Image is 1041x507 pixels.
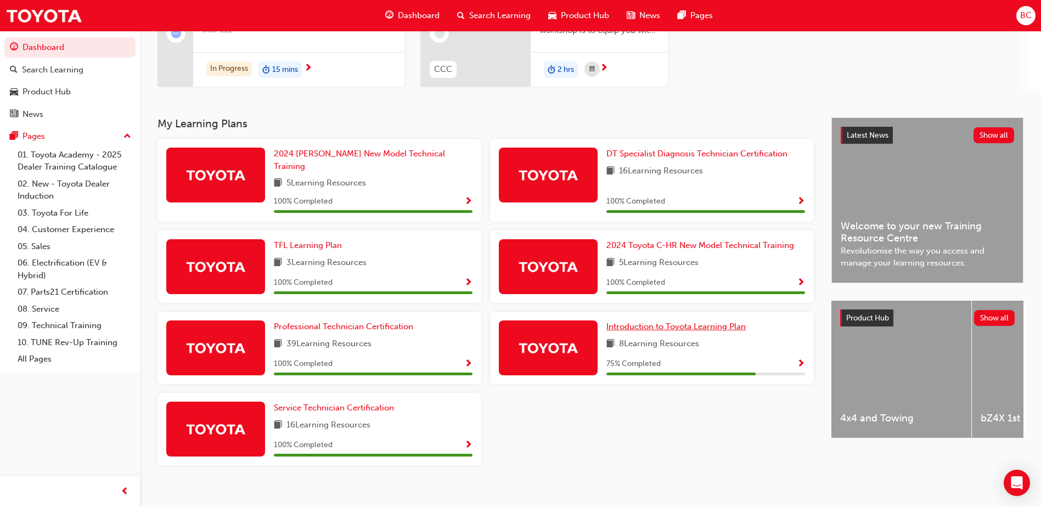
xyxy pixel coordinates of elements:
a: Latest NewsShow allWelcome to your new Training Resource CentreRevolutionise the way you access a... [831,117,1023,283]
a: car-iconProduct Hub [539,4,618,27]
span: Product Hub [561,9,609,22]
span: search-icon [457,9,465,22]
button: Show Progress [797,276,805,290]
span: guage-icon [385,9,393,22]
a: 09. Technical Training [13,317,136,334]
span: Dashboard [398,9,440,22]
span: DT Specialist Diagnosis Technician Certification [606,149,787,159]
span: guage-icon [10,43,18,53]
a: Product Hub [4,82,136,102]
a: Introduction to Toyota Learning Plan [606,320,750,333]
span: duration-icon [548,63,555,77]
span: next-icon [600,64,608,74]
span: car-icon [10,87,18,97]
img: Trak [5,3,82,28]
span: 16 Learning Resources [286,419,370,432]
span: 100 % Completed [274,439,333,452]
a: search-iconSearch Learning [448,4,539,27]
span: Revolutionise the way you access and manage your learning resources. [841,245,1014,269]
a: 08. Service [13,301,136,318]
span: book-icon [274,177,282,190]
a: 02. New - Toyota Dealer Induction [13,176,136,205]
span: Welcome to your new Training Resource Centre [841,220,1014,245]
span: Show Progress [797,359,805,369]
span: duration-icon [262,63,270,77]
span: Show Progress [464,278,472,288]
a: guage-iconDashboard [376,4,448,27]
span: 2 hrs [558,64,574,76]
a: DT Specialist Diagnosis Technician Certification [606,148,792,160]
a: 01. Toyota Academy - 2025 Dealer Training Catalogue [13,147,136,176]
span: 5 Learning Resources [286,177,366,190]
span: 100 % Completed [274,358,333,370]
span: car-icon [548,9,556,22]
a: Product HubShow all [840,309,1015,327]
span: prev-icon [121,485,129,499]
span: Search Learning [469,9,531,22]
span: next-icon [304,64,312,74]
a: 03. Toyota For Life [13,205,136,222]
img: Trak [518,165,578,184]
img: Trak [185,338,246,357]
button: BC [1016,6,1036,25]
div: Open Intercom Messenger [1004,470,1030,496]
span: news-icon [627,9,635,22]
span: learningRecordVerb_NONE-icon [435,29,444,38]
a: Search Learning [4,60,136,80]
a: News [4,104,136,125]
div: News [22,108,43,121]
span: pages-icon [10,132,18,142]
a: news-iconNews [618,4,669,27]
a: Service Technician Certification [274,402,398,414]
a: Dashboard [4,37,136,58]
span: 2024 [PERSON_NAME] New Model Technical Training [274,149,445,171]
img: Trak [185,257,246,276]
a: 05. Sales [13,238,136,255]
button: Pages [4,126,136,147]
div: In Progress [206,61,252,76]
span: book-icon [606,256,615,270]
div: Pages [22,130,45,143]
span: Service Technician Certification [274,403,394,413]
a: 06. Electrification (EV & Hybrid) [13,255,136,284]
a: 4x4 and Towing [831,301,971,438]
img: Trak [518,257,578,276]
span: book-icon [274,419,282,432]
a: 10. TUNE Rev-Up Training [13,334,136,351]
span: 100 % Completed [606,195,665,208]
a: 2024 [PERSON_NAME] New Model Technical Training [274,148,472,172]
span: News [639,9,660,22]
span: CCC [434,63,452,76]
span: TFL Learning Plan [274,240,342,250]
a: 2024 Toyota C-HR New Model Technical Training [606,239,798,252]
span: Professional Technician Certification [274,322,413,331]
div: Product Hub [22,86,71,98]
span: search-icon [10,65,18,75]
span: book-icon [606,165,615,178]
span: 3 Learning Resources [286,256,367,270]
button: Show Progress [464,438,472,452]
span: 4x4 and Towing [840,412,963,425]
a: Professional Technician Certification [274,320,418,333]
span: calendar-icon [589,63,595,76]
span: pages-icon [678,9,686,22]
span: Product Hub [846,313,889,323]
span: 2024 Toyota C-HR New Model Technical Training [606,240,794,250]
span: Show Progress [797,197,805,207]
button: Show Progress [464,276,472,290]
span: 16 Learning Resources [619,165,703,178]
span: Latest News [847,131,888,140]
span: BC [1020,9,1032,22]
button: Show all [974,310,1015,326]
span: news-icon [10,110,18,120]
span: book-icon [606,337,615,351]
span: 39 Learning Resources [286,337,372,351]
span: Show Progress [797,278,805,288]
img: Trak [518,338,578,357]
img: Trak [185,419,246,438]
div: Search Learning [22,64,83,76]
a: TFL Learning Plan [274,239,346,252]
a: 07. Parts21 Certification [13,284,136,301]
span: 15 mins [272,64,298,76]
